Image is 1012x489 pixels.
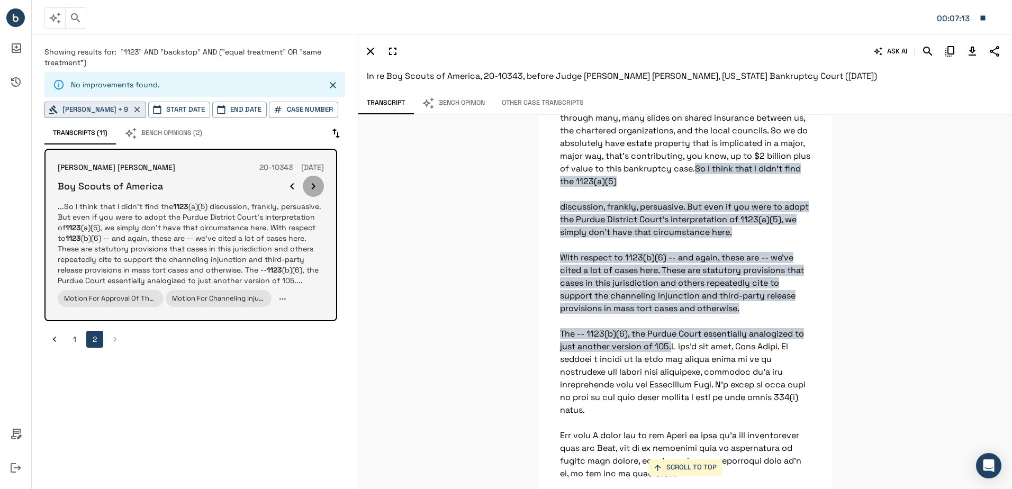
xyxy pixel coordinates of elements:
[66,331,83,348] button: Go to page 1
[172,294,391,303] span: Motion For Channeling Injunction Regarding Opt-out Organizations
[367,70,877,81] span: In re Boy Scouts of America, 20-10343, before Judge [PERSON_NAME] [PERSON_NAME], [US_STATE] Bankr...
[116,122,211,144] button: Bench Opinions (2)
[301,162,324,174] h6: [DATE]
[46,331,63,348] button: Go to previous page
[976,453,1001,478] div: Open Intercom Messenger
[148,102,210,118] button: Start Date
[66,223,81,232] em: 1123
[71,79,160,90] p: No improvements found.
[212,102,267,118] button: End Date
[648,459,722,476] button: SCROLL TO TOP
[58,180,163,192] h6: Boy Scouts of America
[173,202,188,211] em: 1123
[44,122,116,144] button: Transcripts (11)
[44,331,337,348] nav: pagination navigation
[86,331,103,348] button: page 2
[560,163,809,352] span: So I think that I didn't find the 1123(a)(5) discussion, frankly, persuasive. But even if you wer...
[986,42,1004,60] button: Share Transcript
[66,233,81,243] em: 1123
[267,265,282,275] em: 1123
[937,12,974,25] div: Matter: 107629.0001
[932,7,992,29] button: Matter: 107629.0001
[269,102,338,118] button: Case Number
[872,42,910,60] button: ASK AI
[941,42,959,60] button: Copy Citation
[58,201,324,286] p: ...So I think that I didn't find the (a)(5) discussion, frankly, persuasive. But even if you were...
[58,162,175,174] h6: [PERSON_NAME] [PERSON_NAME]
[963,42,981,60] button: Download Transcript
[413,92,493,114] button: Bench Opinion
[44,47,116,57] span: Showing results for:
[325,77,341,93] button: Close
[64,294,265,303] span: Motion For Approval Of The Boy Scouts Confirmation Hearing
[358,92,413,114] button: Transcript
[493,92,592,114] button: Other Case Transcripts
[259,162,293,174] h6: 20-10343
[919,42,937,60] button: Search
[44,47,321,67] span: "1123" AND "backstop" AND ("equal treatment" OR "same treatment")
[44,102,146,118] button: [PERSON_NAME] + 9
